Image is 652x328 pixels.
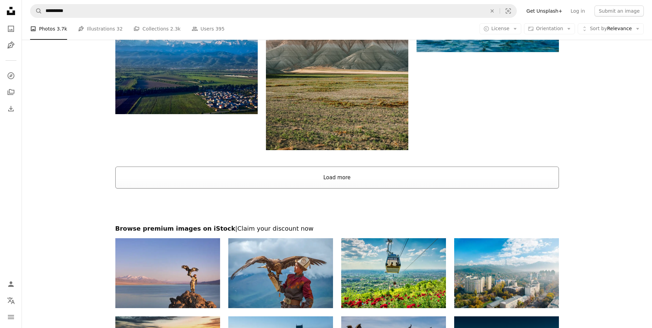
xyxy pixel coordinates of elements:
[228,238,333,308] img: Kyrgyz Hunter Eagle
[115,64,258,71] a: aerial view of village near mountain hill during daytime
[491,26,510,31] span: License
[524,23,575,34] button: Orientation
[192,18,225,40] a: Users 395
[590,26,607,31] span: Sort by
[480,23,522,34] button: License
[133,18,180,40] a: Collections 2.3k
[4,38,18,52] a: Illustrations
[590,25,632,32] span: Relevance
[578,23,644,34] button: Sort byRelevance
[4,310,18,324] button: Menu
[454,238,559,308] img: Aerial view of Almaty city with Television Tower
[4,69,18,83] a: Explore
[30,4,517,18] form: Find visuals sitewide
[115,21,258,114] img: aerial view of village near mountain hill during daytime
[341,238,446,308] img: Almaty Kazakhstan Kok Tobe Gondola
[4,85,18,99] a: Collections
[215,25,225,33] span: 395
[4,294,18,307] button: Language
[4,102,18,116] a: Download History
[78,18,123,40] a: Illustrations 32
[170,25,180,33] span: 2.3k
[595,5,644,16] button: Submit an image
[4,277,18,291] a: Log in / Sign up
[235,225,314,232] span: | Claim your discount now
[4,4,18,19] a: Home — Unsplash
[566,5,589,16] a: Log in
[30,4,42,17] button: Search Unsplash
[117,25,123,33] span: 32
[115,167,559,189] button: Load more
[522,5,566,16] a: Get Unsplash+
[115,224,559,233] h2: Browse premium images on iStock
[485,4,500,17] button: Clear
[115,238,220,308] img: Young kazakh eagle hunter with his golden eagle.
[500,4,516,17] button: Visual search
[536,26,563,31] span: Orientation
[4,22,18,36] a: Photos
[266,40,408,46] a: a horse standing in a field with mountains in the background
